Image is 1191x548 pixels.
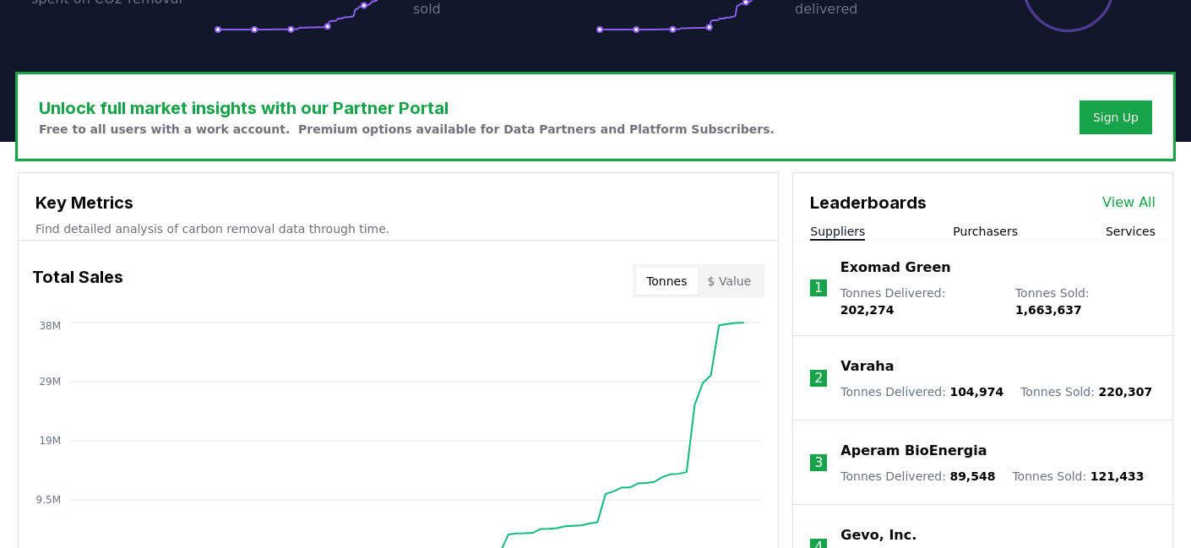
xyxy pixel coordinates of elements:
p: Free to all users with a work account. Premium options available for Data Partners and Platform S... [39,121,775,138]
a: Aperam BioEnergia [840,441,987,461]
span: 121,433 [1090,469,1145,483]
a: Varaha [840,356,894,377]
p: Tonnes Delivered : [840,285,998,318]
tspan: 9.5M [36,494,61,506]
p: 3 [814,453,823,473]
button: Purchasers [953,223,1018,240]
p: Find detailed analysis of carbon removal data through time. [35,220,761,237]
h3: Unlock full market insights with our Partner Portal [39,95,775,121]
span: 89,548 [949,469,995,483]
tspan: 29M [39,376,61,388]
span: 1,663,637 [1015,303,1082,317]
p: Tonnes Delivered : [840,383,1003,400]
a: View All [1102,193,1156,213]
a: Exomad Green [840,258,951,278]
button: Suppliers [810,223,865,240]
p: 1 [814,278,823,298]
p: 2 [814,368,823,388]
p: Tonnes Sold : [1015,285,1156,318]
button: Tonnes [636,268,697,295]
button: Services [1106,223,1156,240]
h3: Key Metrics [35,190,761,215]
span: 202,274 [840,303,895,317]
span: 220,307 [1098,385,1152,399]
button: Sign Up [1080,100,1152,134]
h3: Leaderboards [810,190,927,215]
span: 104,974 [949,385,1003,399]
button: $ Value [698,268,762,295]
a: Sign Up [1093,109,1139,126]
p: Tonnes Delivered : [840,468,995,485]
tspan: 19M [39,435,61,447]
p: Tonnes Sold : [1012,468,1144,485]
tspan: 38M [39,320,61,332]
p: Tonnes Sold : [1020,383,1152,400]
h3: Total Sales [32,264,123,298]
a: Gevo, Inc. [840,525,916,545]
